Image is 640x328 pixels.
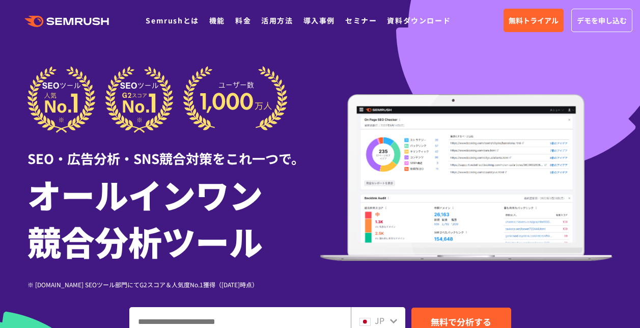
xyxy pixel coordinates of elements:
a: 料金 [235,15,251,25]
span: JP [375,314,384,326]
span: デモを申し込む [577,15,627,26]
a: セミナー [345,15,377,25]
a: 活用方法 [261,15,293,25]
a: 無料トライアル [504,9,564,32]
div: ※ [DOMAIN_NAME] SEOツール部門にてG2スコア＆人気度No.1獲得（[DATE]時点） [27,280,320,289]
a: Semrushとは [146,15,199,25]
a: 資料ダウンロード [387,15,451,25]
a: 機能 [209,15,225,25]
span: 無料トライアル [509,15,559,26]
a: 導入事例 [303,15,335,25]
div: SEO・広告分析・SNS競合対策をこれ一つで。 [27,133,320,168]
a: デモを申し込む [571,9,632,32]
span: 無料で分析する [431,315,491,328]
h1: オールインワン 競合分析ツール [27,171,320,264]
